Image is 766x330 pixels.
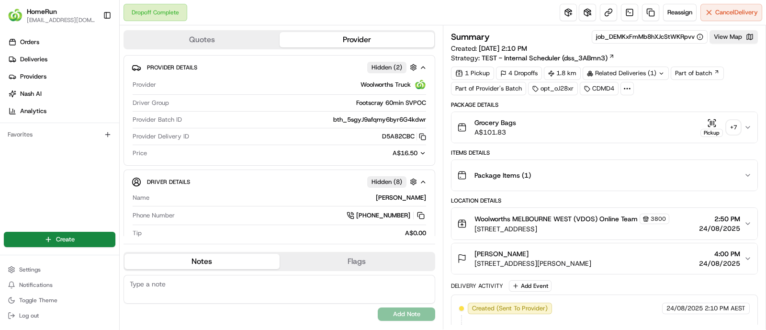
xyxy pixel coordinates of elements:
span: Hidden ( 2 ) [372,63,402,72]
span: Provider Details [147,64,197,71]
span: Cancel Delivery [715,8,758,17]
button: Add Event [509,280,552,292]
button: Hidden (2) [367,61,419,73]
button: D5A82CBC [382,132,426,141]
span: bth_5sgyJ9afqmy6byr6G4kdwr [333,115,426,124]
span: Toggle Theme [19,296,57,304]
button: Woolworths MELBOURNE WEST (VDOS) Online Team3800[STREET_ADDRESS]2:50 PM24/08/2025 [451,208,757,239]
button: Quotes [124,32,280,47]
span: Grocery Bags [474,118,516,127]
span: 24/08/2025 [699,259,740,268]
div: A$0.00 [146,229,426,238]
span: Provider [133,80,156,89]
span: Phone Number [133,211,175,220]
span: A$101.83 [474,127,516,137]
span: Woolworths Truck [360,80,411,89]
div: 1 Pickup [451,67,494,80]
span: Provider Delivery ID [133,132,189,141]
span: Notifications [19,281,53,289]
button: [PERSON_NAME][STREET_ADDRESS][PERSON_NAME]4:00 PM24/08/2025 [451,243,757,274]
div: opt_oJ28xr [528,82,578,95]
span: Tip [133,229,142,238]
button: View Map [710,30,758,44]
span: Hidden ( 8 ) [372,178,402,186]
span: Price [133,149,147,158]
span: Settings [19,266,41,273]
button: Driver DetailsHidden (8) [132,174,427,190]
span: A$16.50 [393,149,417,157]
button: A$16.50 [342,149,426,158]
div: Related Deliveries (1) [583,67,669,80]
div: Package Details [451,101,758,109]
span: Log out [19,312,39,319]
button: Part of batch [671,67,724,80]
span: [PERSON_NAME] [474,249,529,259]
a: Deliveries [4,52,119,67]
button: job_DEMKxFmMb8hXJcStWKRpvv [596,33,703,41]
div: 1.8 km [544,67,581,80]
div: Strategy: [451,53,615,63]
button: Provider DetailsHidden (2) [132,59,427,75]
button: Notifications [4,278,115,292]
span: Package Items ( 1 ) [474,171,531,180]
span: [PHONE_NUMBER] [356,211,410,220]
a: Nash AI [4,86,119,102]
span: Driver Group [133,99,169,107]
span: Footscray 60min SVPOC [356,99,426,107]
a: TEST - Internal Scheduler (dss_3ABmn3) [482,53,615,63]
button: Package Items (1) [451,160,757,191]
span: [STREET_ADDRESS] [474,224,669,234]
span: Providers [20,72,46,81]
div: Pickup [700,129,723,137]
button: CancelDelivery [700,4,762,21]
div: 4 Dropoffs [496,67,542,80]
div: Favorites [4,127,115,142]
a: Analytics [4,103,119,119]
button: Toggle Theme [4,294,115,307]
button: Create [4,232,115,247]
span: Create [56,235,75,244]
div: CDMD4 [580,82,619,95]
span: Woolworths MELBOURNE WEST (VDOS) Online Team [474,214,638,224]
span: 2:10 PM AEST [705,304,745,313]
a: [PHONE_NUMBER] [347,210,426,221]
h3: Summary [451,33,490,41]
button: Settings [4,263,115,276]
button: HomeRunHomeRun[EMAIL_ADDRESS][DOMAIN_NAME] [4,4,99,27]
span: Created: [451,44,527,53]
button: Pickup+7 [700,118,740,137]
span: TEST - Internal Scheduler (dss_3ABmn3) [482,53,608,63]
span: Name [133,193,149,202]
a: Orders [4,34,119,50]
img: HomeRun [8,8,23,23]
div: Location Details [451,197,758,205]
span: Analytics [20,107,46,115]
button: Notes [124,254,280,269]
a: Providers [4,69,119,84]
span: Provider Batch ID [133,115,182,124]
button: Grocery BagsA$101.83Pickup+7 [451,112,757,143]
span: [STREET_ADDRESS][PERSON_NAME] [474,259,591,268]
span: 3800 [651,215,666,223]
span: Created (Sent To Provider) [472,304,548,313]
button: Reassign [663,4,697,21]
button: HomeRun [27,7,57,16]
button: Pickup [700,118,723,137]
div: + 7 [727,121,740,134]
button: Provider [280,32,435,47]
span: 24/08/2025 [666,304,703,313]
span: Orders [20,38,39,46]
button: Hidden (8) [367,176,419,188]
span: Driver Details [147,178,190,186]
span: Deliveries [20,55,47,64]
img: ww.png [415,79,426,91]
button: Flags [280,254,435,269]
span: 4:00 PM [699,249,740,259]
div: Delivery Activity [451,282,503,290]
div: Items Details [451,149,758,157]
span: 24/08/2025 [699,224,740,233]
button: [EMAIL_ADDRESS][DOMAIN_NAME] [27,16,95,24]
